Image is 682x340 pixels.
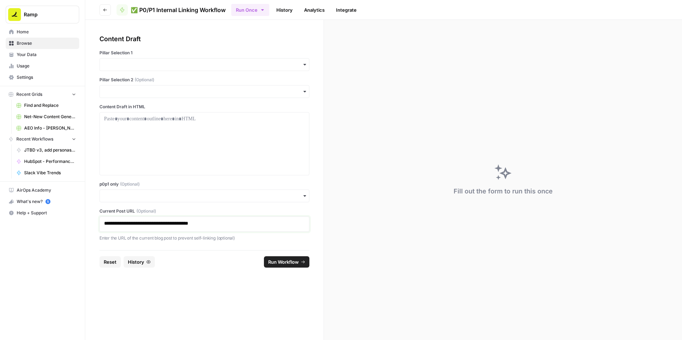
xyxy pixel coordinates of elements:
a: ✅ P0/P1 Internal Linking Workflow [117,4,226,16]
button: Workspace: Ramp [6,6,79,23]
span: (Optional) [120,181,140,187]
a: 5 [45,199,50,204]
button: Reset [99,256,121,268]
a: History [272,4,297,16]
span: History [128,258,144,265]
span: Usage [17,63,76,69]
button: Recent Workflows [6,134,79,144]
label: p0p1 only [99,181,309,187]
span: Your Data [17,51,76,58]
button: Run Once [231,4,269,16]
a: Usage [6,60,79,72]
button: What's new? 5 [6,196,79,207]
span: Slack Vibe Trends [24,170,76,176]
a: JTBD v3, add personas (wip) [13,144,79,156]
a: AEO Info - [PERSON_NAME] [13,122,79,134]
label: Pillar Selection 1 [99,50,309,56]
img: Ramp Logo [8,8,21,21]
span: AirOps Academy [17,187,76,193]
span: Browse [17,40,76,46]
span: Net-New Content Generator - Grid Template [24,114,76,120]
span: Help + Support [17,210,76,216]
span: Settings [17,74,76,81]
button: History [124,256,155,268]
a: AirOps Academy [6,185,79,196]
span: Recent Workflows [16,136,53,142]
label: Content Draft in HTML [99,104,309,110]
a: Browse [6,38,79,49]
span: Find and Replace [24,102,76,109]
div: Fill out the form to run this once [454,186,553,196]
button: Recent Grids [6,89,79,100]
span: AEO Info - [PERSON_NAME] [24,125,76,131]
span: Run Workflow [268,258,299,265]
span: ✅ P0/P1 Internal Linking Workflow [131,6,226,14]
text: 5 [47,200,49,203]
button: Help + Support [6,207,79,219]
div: Content Draft [99,34,309,44]
span: HubSpot - Performance Tiering [24,158,76,165]
label: Pillar Selection 2 [99,77,309,83]
p: Enter the URL of the current blog post to prevent self-linking (optional) [99,235,309,242]
span: Reset [104,258,117,265]
span: Ramp [24,11,67,18]
a: Analytics [300,4,329,16]
a: Your Data [6,49,79,60]
span: Home [17,29,76,35]
span: Recent Grids [16,91,42,98]
a: Slack Vibe Trends [13,167,79,179]
span: (Optional) [135,77,154,83]
a: Net-New Content Generator - Grid Template [13,111,79,122]
label: Current Post URL [99,208,309,214]
a: HubSpot - Performance Tiering [13,156,79,167]
span: JTBD v3, add personas (wip) [24,147,76,153]
a: Settings [6,72,79,83]
a: Find and Replace [13,100,79,111]
a: Home [6,26,79,38]
a: Integrate [332,4,361,16]
span: (Optional) [136,208,156,214]
div: What's new? [6,196,79,207]
button: Run Workflow [264,256,309,268]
